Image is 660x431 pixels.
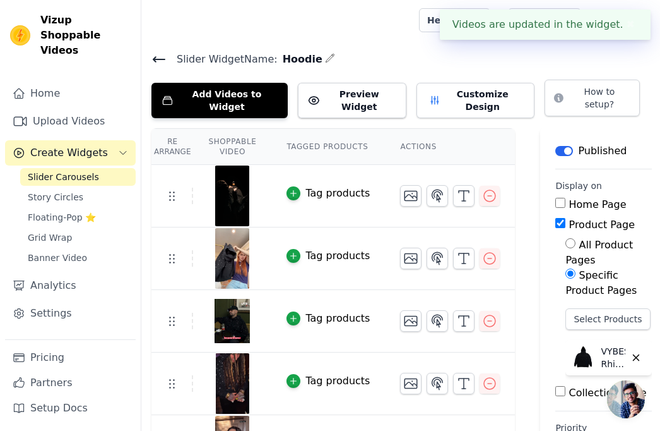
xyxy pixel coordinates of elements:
[40,13,131,58] span: Vizup Shoppable Videos
[400,185,421,207] button: Change Thumbnail
[20,168,136,186] a: Slider Carousels
[167,52,278,67] span: Slider Widget Name:
[5,81,136,106] a: Home
[271,129,385,165] th: Tagged Products
[28,191,83,203] span: Story Circles
[10,25,30,46] img: Vizup
[385,129,515,165] th: Actions
[5,140,136,166] button: Create Widgets
[30,145,108,161] span: Create Widgets
[5,345,136,370] a: Pricing
[28,211,96,224] span: Floating-Pop ⭐
[28,231,72,244] span: Grid Wrap
[5,273,136,298] a: Analytics
[607,380,645,418] div: Open chat
[400,248,421,269] button: Change Thumbnail
[5,301,136,326] a: Settings
[570,345,596,370] img: VYBES Rhinestone Galaxy Hoodie
[28,252,87,264] span: Banner Video
[20,249,136,267] a: Banner Video
[545,80,640,116] button: How to setup?
[601,345,625,370] p: VYBES Rhinestone Galaxy Hoodie
[5,109,136,134] a: Upload Videos
[623,17,638,32] button: Close
[286,248,370,264] button: Tag products
[545,95,640,107] a: How to setup?
[215,166,250,226] img: tn-212b593898af408ca7e9fd9b34cd74e2.png
[151,83,288,118] button: Add Videos to Widget
[416,83,534,118] button: Customize Design
[28,171,99,183] span: Slider Carousels
[215,353,250,414] img: vizup-images-8ece.png
[400,373,421,394] button: Change Thumbnail
[215,228,250,289] img: vizup-images-de79.png
[298,83,406,118] button: Preview Widget
[5,396,136,421] a: Setup Docs
[578,143,627,159] p: Published
[569,198,627,210] label: Home Page
[305,373,370,389] div: Tag products
[325,51,335,68] div: Edit Name
[565,308,650,330] button: Select Products
[565,239,633,266] label: All Product Pages
[625,347,647,368] button: Delete widget
[569,387,647,399] label: Collection Page
[286,373,370,389] button: Tag products
[193,129,271,165] th: Shoppable Video
[305,186,370,201] div: Tag products
[565,269,637,296] label: Specific Product Pages
[440,9,651,40] div: Videos are updated in the widget.
[5,370,136,396] a: Partners
[20,209,136,226] a: Floating-Pop ⭐
[508,8,580,32] a: Book Demo
[286,186,370,201] button: Tag products
[20,229,136,246] a: Grid Wrap
[151,129,193,165] th: Re Arrange
[591,9,650,32] button: V VYBES
[555,179,602,192] legend: Display on
[400,310,421,332] button: Change Thumbnail
[305,311,370,326] div: Tag products
[20,188,136,206] a: Story Circles
[286,311,370,326] button: Tag products
[215,291,250,351] img: vizup-images-ce44.jpg
[419,8,490,32] a: Help Setup
[305,248,370,264] div: Tag products
[569,219,635,231] label: Product Page
[611,9,650,32] p: VYBES
[278,52,322,67] span: Hoodie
